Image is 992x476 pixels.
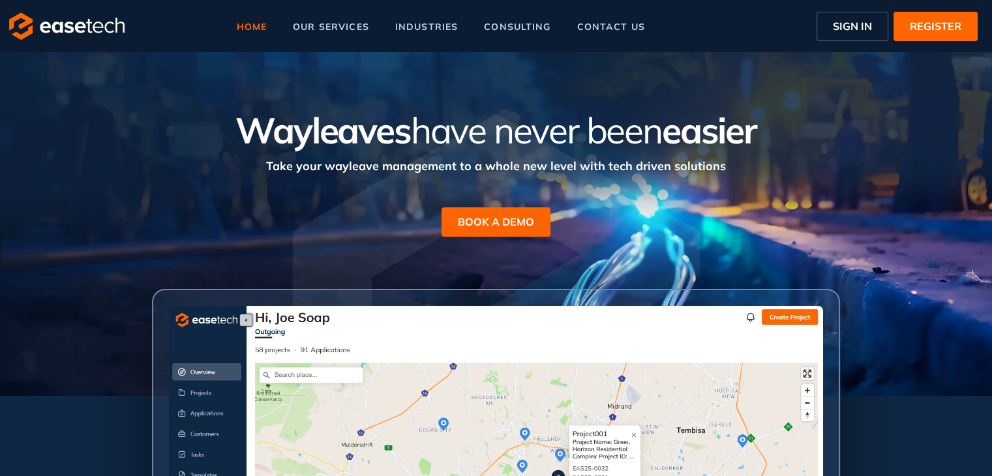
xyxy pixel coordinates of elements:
[235,108,410,153] span: Wayleaves
[293,22,369,31] span: our services
[9,12,125,40] img: logo
[236,22,267,31] span: home
[442,207,550,237] button: BOOK A DEMO
[395,22,458,31] span: industries
[817,12,888,41] button: SIGN IN
[411,108,662,153] span: have never been
[662,108,757,153] span: easier
[577,22,645,31] span: contact us
[121,151,871,175] div: Take your wayleave management to a whole new level with tech driven solutions
[910,18,961,34] span: REGISTER
[833,18,872,34] span: SIGN IN
[458,214,534,230] span: BOOK A DEMO
[484,22,550,31] span: consulting
[894,12,978,41] button: REGISTER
